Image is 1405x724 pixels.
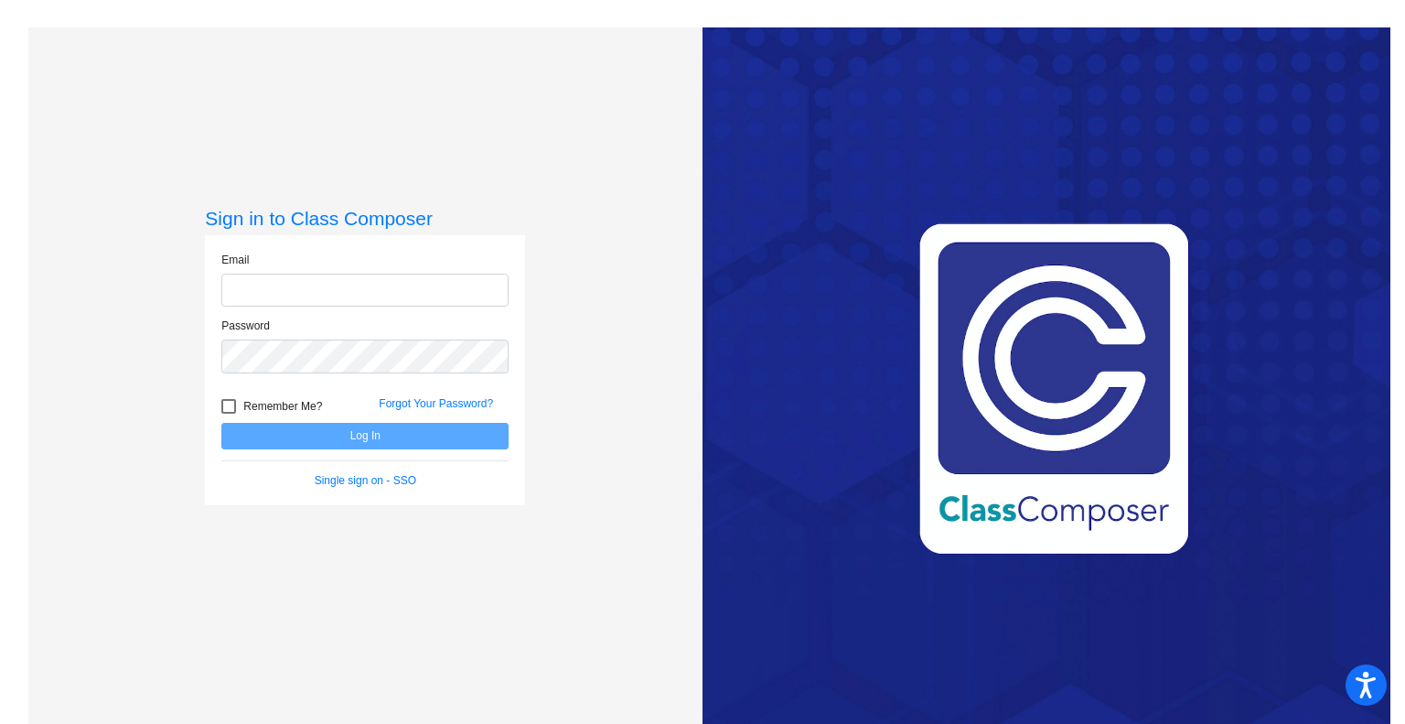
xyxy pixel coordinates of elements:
button: Log In [221,423,509,449]
h3: Sign in to Class Composer [205,207,525,230]
a: Single sign on - SSO [315,474,416,487]
a: Forgot Your Password? [379,397,493,410]
label: Email [221,252,249,268]
span: Remember Me? [243,395,322,417]
label: Password [221,318,270,334]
